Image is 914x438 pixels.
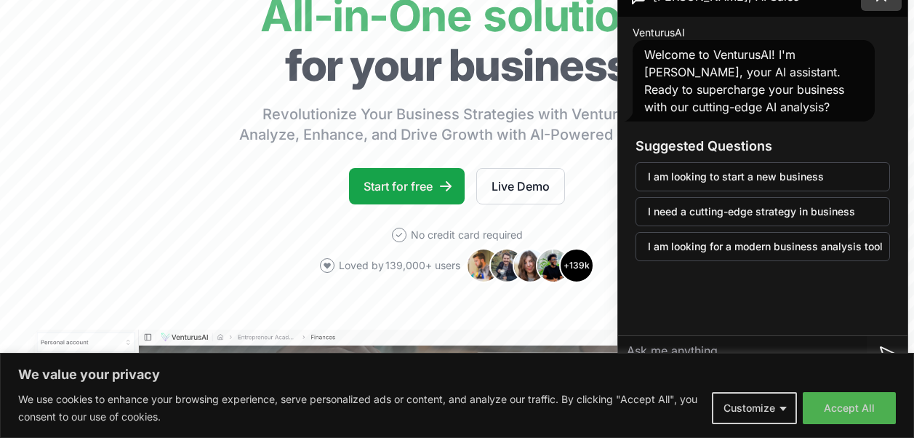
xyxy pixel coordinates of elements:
h3: Suggested Questions [636,136,890,156]
a: Live Demo [476,168,565,204]
img: Avatar 2 [489,248,524,283]
img: Avatar 4 [536,248,571,283]
p: We use cookies to enhance your browsing experience, serve personalized ads or content, and analyz... [18,391,701,426]
a: Start for free [349,168,465,204]
button: I am looking for a modern business analysis tool [636,232,890,261]
p: We value your privacy [18,366,896,383]
button: Customize [712,392,797,424]
button: I am looking to start a new business [636,162,890,191]
img: Avatar 1 [466,248,501,283]
span: Welcome to VenturusAI! I'm [PERSON_NAME], your AI assistant. Ready to supercharge your business w... [644,47,844,114]
button: I need a cutting-edge strategy in business [636,197,890,226]
span: VenturusAI [633,25,685,40]
button: Accept All [803,392,896,424]
img: Avatar 3 [513,248,548,283]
